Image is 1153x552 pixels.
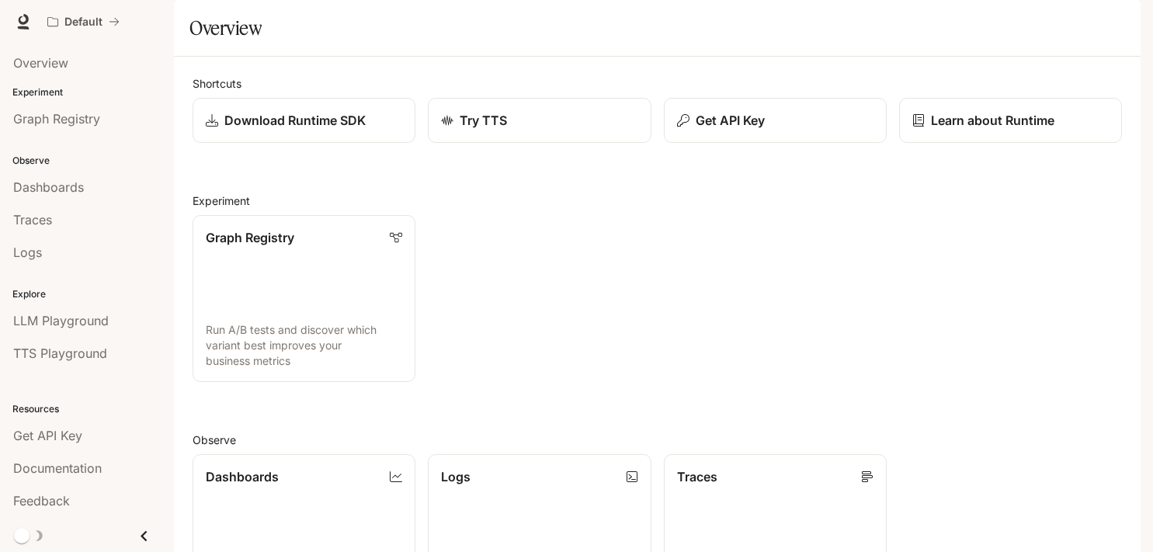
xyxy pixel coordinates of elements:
a: Try TTS [428,98,651,143]
p: Dashboards [206,467,279,486]
a: Graph RegistryRun A/B tests and discover which variant best improves your business metrics [193,215,415,382]
button: Get API Key [664,98,887,143]
h2: Experiment [193,193,1122,209]
p: Learn about Runtime [931,111,1054,130]
a: Learn about Runtime [899,98,1122,143]
h2: Shortcuts [193,75,1122,92]
p: Run A/B tests and discover which variant best improves your business metrics [206,322,402,369]
p: Graph Registry [206,228,294,247]
button: All workspaces [40,6,127,37]
p: Default [64,16,102,29]
p: Try TTS [460,111,507,130]
h2: Observe [193,432,1122,448]
p: Traces [677,467,717,486]
h1: Overview [189,12,262,43]
p: Download Runtime SDK [224,111,366,130]
p: Get API Key [696,111,765,130]
p: Logs [441,467,471,486]
a: Download Runtime SDK [193,98,415,143]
